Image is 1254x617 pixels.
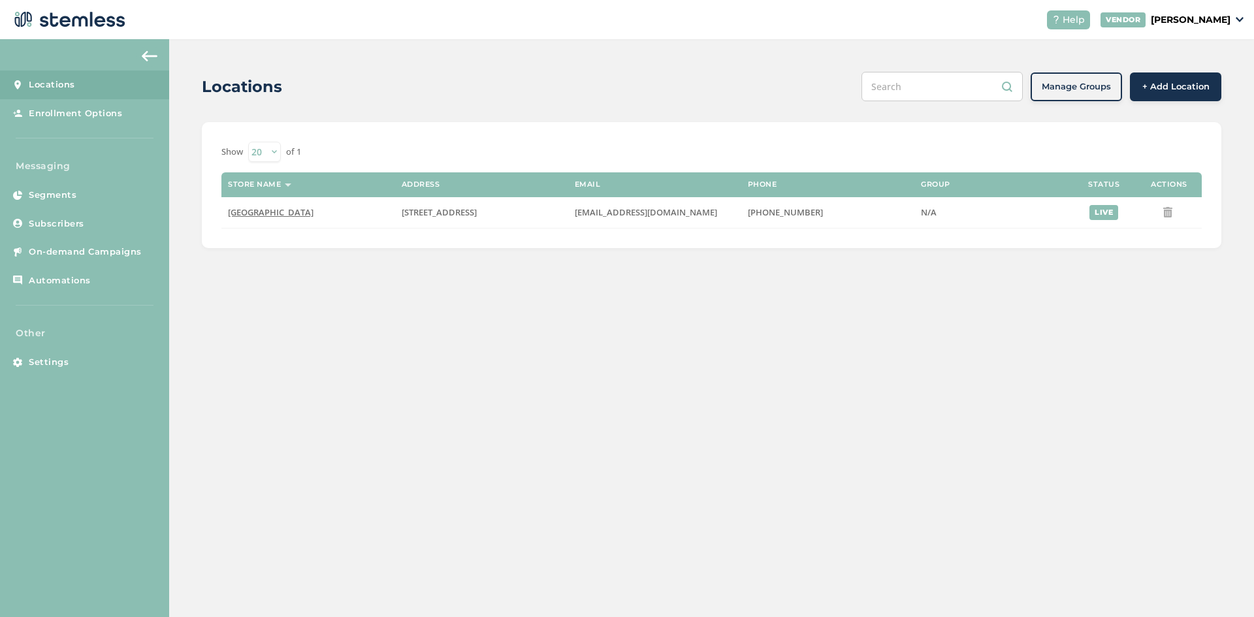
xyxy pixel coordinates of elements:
button: + Add Location [1130,72,1221,101]
span: + Add Location [1142,80,1210,93]
span: Segments [29,189,76,202]
span: Subscribers [29,217,84,230]
h2: Locations [202,75,282,99]
span: Settings [29,356,69,369]
th: Actions [1136,172,1202,197]
button: Manage Groups [1031,72,1122,101]
label: Show [221,146,243,159]
div: live [1089,205,1118,220]
span: Automations [29,274,91,287]
img: icon_down-arrow-small-66adaf34.svg [1236,17,1244,22]
img: icon-arrow-back-accent-c549486e.svg [142,51,157,61]
span: Help [1063,13,1085,27]
img: icon-sort-1e1d7615.svg [285,183,291,187]
span: Manage Groups [1042,80,1111,93]
label: N/A [921,207,1065,218]
label: of 1 [286,146,301,159]
label: Group [921,180,950,189]
img: logo-dark-0685b13c.svg [10,7,125,33]
span: [STREET_ADDRESS] [402,206,477,218]
label: Store name [228,180,281,189]
label: Status [1088,180,1119,189]
span: [GEOGRAPHIC_DATA] [228,206,313,218]
label: Address [402,180,440,189]
label: Email [575,180,601,189]
span: [PHONE_NUMBER] [748,206,823,218]
span: Enrollment Options [29,107,122,120]
p: [PERSON_NAME] [1151,13,1230,27]
div: VENDOR [1101,12,1146,27]
label: Phone [748,180,777,189]
label: Cana Harbor [228,207,388,218]
label: (424) 250-9293 [748,207,908,218]
span: On-demand Campaigns [29,245,142,259]
label: canaharborofficial@gmail.com [575,207,735,218]
label: 1227 West 253rd Street [402,207,562,218]
span: Locations [29,78,75,91]
span: [EMAIL_ADDRESS][DOMAIN_NAME] [575,206,717,218]
img: icon-help-white-03924b79.svg [1052,16,1060,24]
input: Search [861,72,1023,101]
iframe: Chat Widget [1189,554,1254,617]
